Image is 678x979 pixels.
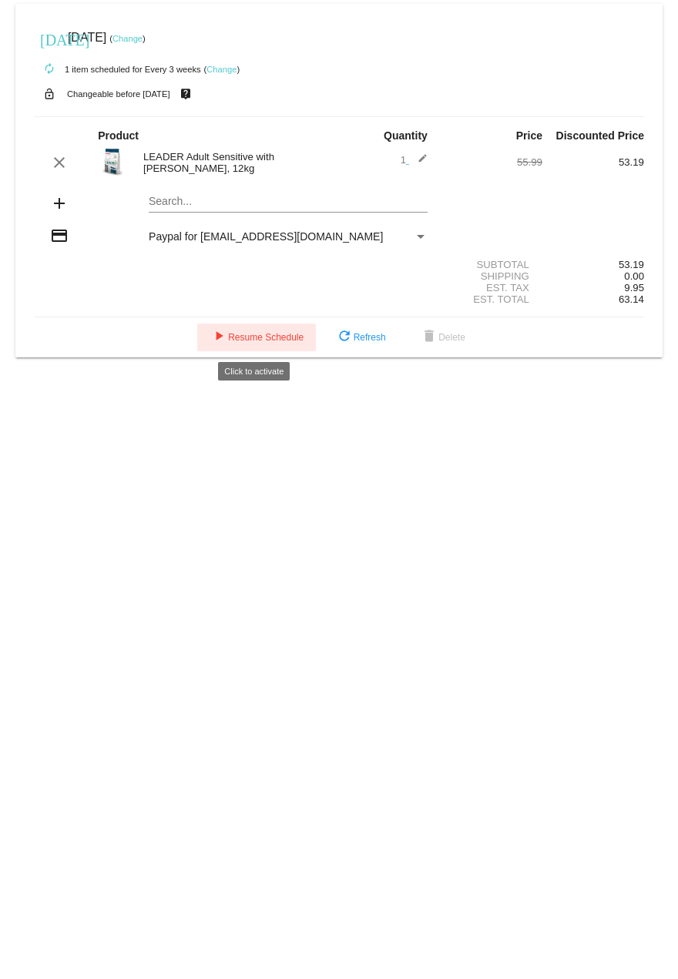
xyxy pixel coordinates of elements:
[441,293,542,305] div: Est. Total
[619,293,644,305] span: 63.14
[441,270,542,282] div: Shipping
[408,324,478,351] button: Delete
[335,332,386,343] span: Refresh
[67,89,170,99] small: Changeable before [DATE]
[401,154,428,166] span: 1
[50,194,69,213] mat-icon: add
[40,84,59,104] mat-icon: lock_open
[136,151,339,174] div: LEADER Adult Sensitive with [PERSON_NAME], 12kg
[40,29,59,48] mat-icon: [DATE]
[409,153,428,172] mat-icon: edit
[98,129,139,142] strong: Product
[149,230,428,243] mat-select: Payment Method
[34,65,201,74] small: 1 item scheduled for Every 3 weeks
[624,270,644,282] span: 0.00
[112,34,143,43] a: Change
[176,84,195,104] mat-icon: live_help
[420,328,438,347] mat-icon: delete
[50,226,69,245] mat-icon: credit_card
[149,230,383,243] span: Paypal for [EMAIL_ADDRESS][DOMAIN_NAME]
[98,146,129,176] img: 30587.jpg
[50,153,69,172] mat-icon: clear
[149,196,428,208] input: Search...
[210,332,304,343] span: Resume Schedule
[624,282,644,293] span: 9.95
[542,156,644,168] div: 53.19
[420,332,465,343] span: Delete
[323,324,398,351] button: Refresh
[204,65,240,74] small: ( )
[441,259,542,270] div: Subtotal
[542,259,644,270] div: 53.19
[556,129,644,142] strong: Discounted Price
[109,34,146,43] small: ( )
[516,129,542,142] strong: Price
[441,156,542,168] div: 55.99
[335,328,354,347] mat-icon: refresh
[197,324,316,351] button: Resume Schedule
[210,328,228,347] mat-icon: play_arrow
[441,282,542,293] div: Est. Tax
[206,65,237,74] a: Change
[40,60,59,79] mat-icon: autorenew
[384,129,428,142] strong: Quantity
